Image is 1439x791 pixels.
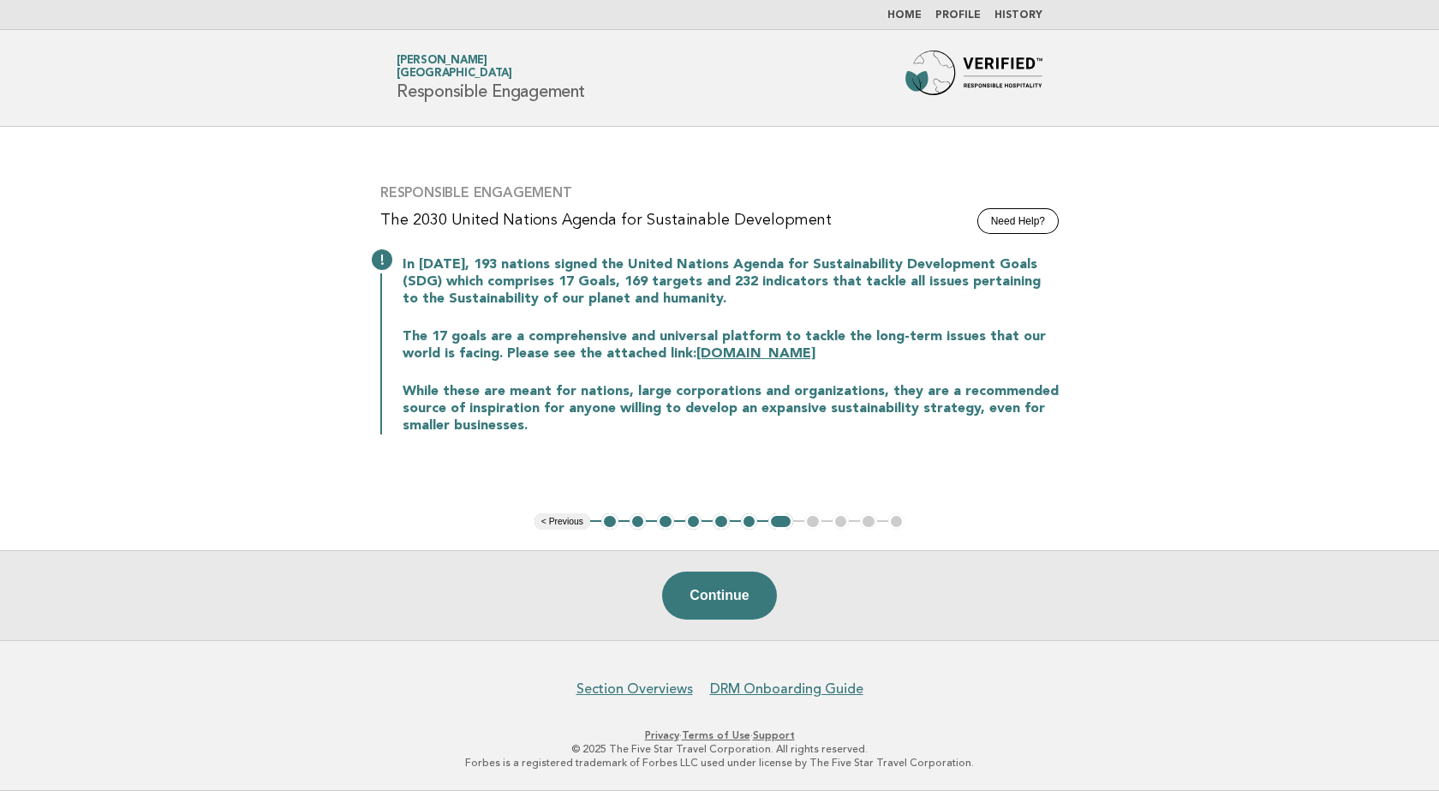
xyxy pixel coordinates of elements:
button: 6 [741,513,758,530]
p: Forbes is a registered trademark of Forbes LLC used under license by The Five Star Travel Corpora... [195,756,1244,770]
a: Privacy [645,729,679,741]
h3: Responsible Engagement [380,184,1059,201]
button: 7 [768,513,793,530]
button: 5 [713,513,730,530]
button: 1 [601,513,618,530]
h1: Responsible Engagement [397,56,585,100]
button: 2 [630,513,647,530]
p: The 17 goals are a comprehensive and universal platform to tackle the long-term issues that our w... [403,328,1059,363]
button: 4 [685,513,702,530]
a: DRM Onboarding Guide [710,680,863,698]
a: [PERSON_NAME][GEOGRAPHIC_DATA] [397,55,512,79]
p: The 2030 United Nations Agenda for Sustainable Development [380,208,1059,232]
a: Home [887,10,922,21]
img: Forbes Travel Guide [905,51,1042,105]
a: Section Overviews [576,680,693,698]
a: Terms of Use [682,729,750,741]
a: Support [753,729,795,741]
button: < Previous [534,513,590,530]
p: While these are meant for nations, large corporations and organizations, they are a recommended s... [403,383,1059,434]
span: [GEOGRAPHIC_DATA] [397,69,512,80]
a: History [994,10,1042,21]
a: Profile [935,10,981,21]
button: Continue [662,572,776,620]
button: 3 [657,513,674,530]
a: [DOMAIN_NAME] [696,347,815,361]
p: In [DATE], 193 nations signed the United Nations Agenda for Sustainability Development Goals (SDG... [403,256,1059,308]
p: · · [195,728,1244,742]
p: © 2025 The Five Star Travel Corporation. All rights reserved. [195,742,1244,756]
button: Need Help? [977,208,1059,234]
